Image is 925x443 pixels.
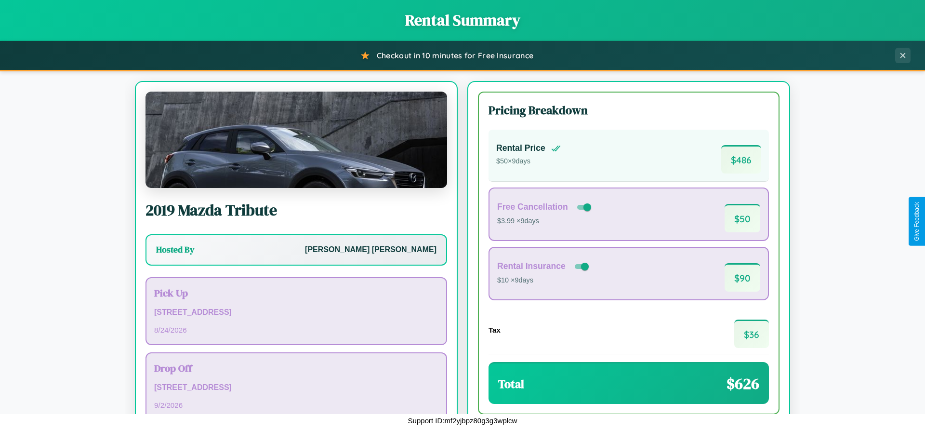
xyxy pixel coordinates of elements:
[497,215,593,228] p: $3.99 × 9 days
[725,204,760,232] span: $ 50
[377,51,533,60] span: Checkout in 10 minutes for Free Insurance
[154,286,438,300] h3: Pick Up
[498,376,524,392] h3: Total
[497,261,566,271] h4: Rental Insurance
[489,326,501,334] h4: Tax
[10,10,915,31] h1: Rental Summary
[145,92,447,188] img: Mazda Tribute
[727,373,759,394] span: $ 626
[496,155,561,168] p: $ 50 × 9 days
[913,202,920,241] div: Give Feedback
[154,381,438,395] p: [STREET_ADDRESS]
[725,263,760,292] span: $ 90
[154,361,438,375] h3: Drop Off
[496,143,545,153] h4: Rental Price
[497,202,568,212] h4: Free Cancellation
[156,244,194,255] h3: Hosted By
[145,200,447,221] h2: 2019 Mazda Tribute
[734,320,769,348] span: $ 36
[154,399,438,412] p: 9 / 2 / 2026
[497,274,591,287] p: $10 × 9 days
[721,145,761,174] span: $ 486
[305,243,436,257] p: [PERSON_NAME] [PERSON_NAME]
[154,306,438,320] p: [STREET_ADDRESS]
[154,323,438,336] p: 8 / 24 / 2026
[408,414,517,427] p: Support ID: mf2yjbpz80g3g3wplcw
[489,102,769,118] h3: Pricing Breakdown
